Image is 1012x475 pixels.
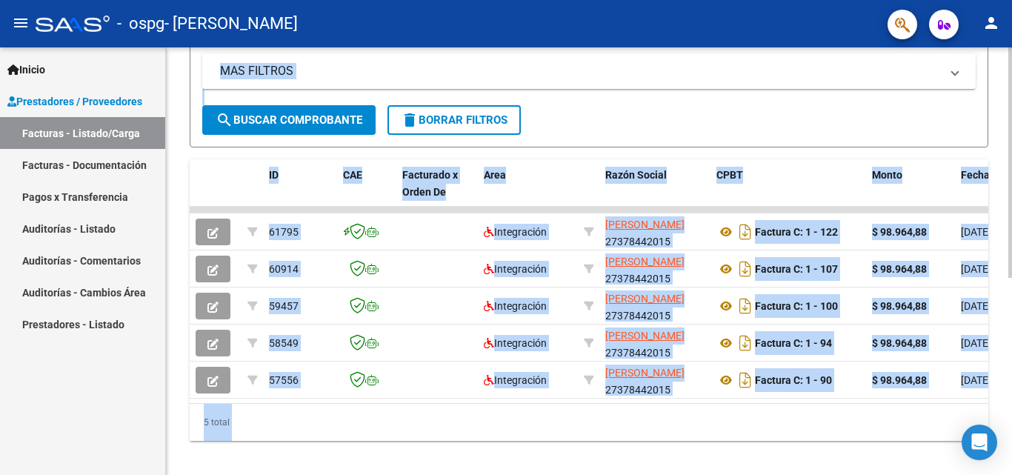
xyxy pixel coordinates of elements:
strong: $ 98.964,88 [872,226,927,238]
span: [PERSON_NAME] [605,219,685,230]
span: [PERSON_NAME] [605,293,685,305]
mat-icon: search [216,111,233,129]
strong: $ 98.964,88 [872,300,927,312]
span: [DATE] [961,300,991,312]
span: 57556 [269,374,299,386]
i: Descargar documento [736,294,755,318]
strong: Factura C: 1 - 107 [755,263,838,275]
span: 59457 [269,300,299,312]
div: 27378442015 [605,216,705,248]
i: Descargar documento [736,331,755,355]
strong: $ 98.964,88 [872,337,927,349]
datatable-header-cell: CPBT [710,159,866,225]
span: Integración [484,337,547,349]
span: [PERSON_NAME] [605,367,685,379]
i: Descargar documento [736,220,755,244]
span: [PERSON_NAME] [605,330,685,342]
div: 27378442015 [605,290,705,322]
mat-icon: person [982,14,1000,32]
strong: Factura C: 1 - 90 [755,374,832,386]
span: Integración [484,374,547,386]
span: [DATE] [961,263,991,275]
span: Prestadores / Proveedores [7,93,142,110]
span: [PERSON_NAME] [605,256,685,268]
span: [DATE] [961,374,991,386]
button: Buscar Comprobante [202,105,376,135]
div: 27378442015 [605,365,705,396]
span: - ospg [117,7,164,40]
span: Area [484,169,506,181]
div: 27378442015 [605,328,705,359]
span: Buscar Comprobante [216,113,362,127]
span: Integración [484,300,547,312]
span: Facturado x Orden De [402,169,458,198]
span: Integración [484,263,547,275]
datatable-header-cell: Razón Social [599,159,710,225]
mat-panel-title: MAS FILTROS [220,63,940,79]
strong: Factura C: 1 - 94 [755,337,832,349]
mat-expansion-panel-header: MAS FILTROS [202,53,976,89]
mat-icon: delete [401,111,419,129]
span: Integración [484,226,547,238]
span: Borrar Filtros [401,113,507,127]
span: CPBT [716,169,743,181]
strong: Factura C: 1 - 122 [755,226,838,238]
datatable-header-cell: Area [478,159,578,225]
div: Open Intercom Messenger [962,425,997,460]
i: Descargar documento [736,368,755,392]
span: 60914 [269,263,299,275]
span: Monto [872,169,902,181]
datatable-header-cell: CAE [337,159,396,225]
span: CAE [343,169,362,181]
div: 5 total [190,404,988,441]
i: Descargar documento [736,257,755,281]
button: Borrar Filtros [387,105,521,135]
mat-icon: menu [12,14,30,32]
span: ID [269,169,279,181]
strong: $ 98.964,88 [872,263,927,275]
span: [DATE] [961,226,991,238]
datatable-header-cell: ID [263,159,337,225]
span: 61795 [269,226,299,238]
strong: Factura C: 1 - 100 [755,300,838,312]
datatable-header-cell: Monto [866,159,955,225]
datatable-header-cell: Facturado x Orden De [396,159,478,225]
span: Inicio [7,62,45,78]
div: 27378442015 [605,253,705,285]
strong: $ 98.964,88 [872,374,927,386]
span: - [PERSON_NAME] [164,7,298,40]
span: [DATE] [961,337,991,349]
span: Razón Social [605,169,667,181]
span: 58549 [269,337,299,349]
